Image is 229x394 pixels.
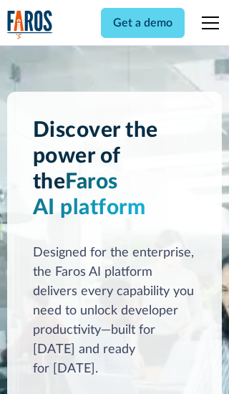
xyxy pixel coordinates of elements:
div: Designed for the enterprise, the Faros AI platform delivers every capability you need to unlock d... [33,244,197,379]
h1: Discover the power of the [33,117,197,221]
a: home [7,10,53,39]
img: Logo of the analytics and reporting company Faros. [7,10,53,39]
span: Faros AI platform [33,171,146,218]
div: menu [193,6,222,40]
a: Get a demo [101,8,185,38]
